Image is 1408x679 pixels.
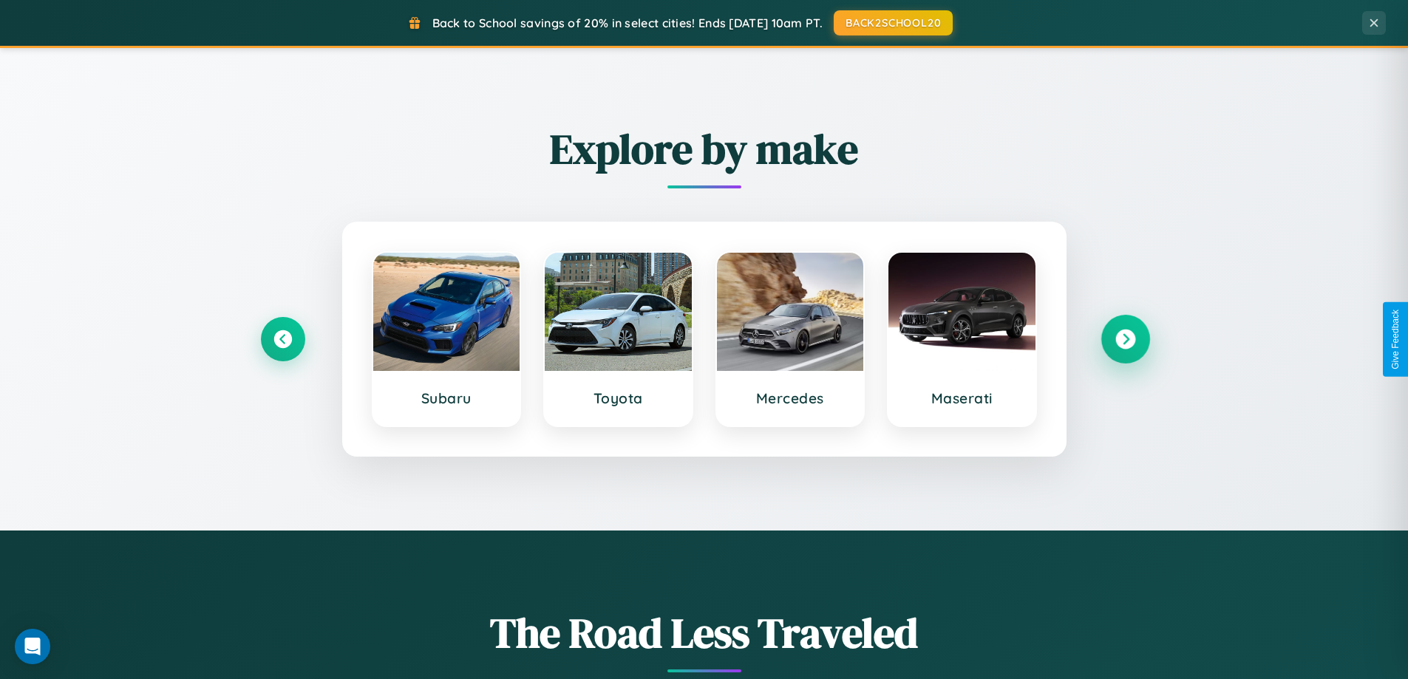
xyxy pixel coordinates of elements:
[15,629,50,664] div: Open Intercom Messenger
[1390,310,1401,369] div: Give Feedback
[432,16,823,30] span: Back to School savings of 20% in select cities! Ends [DATE] 10am PT.
[903,389,1021,407] h3: Maserati
[834,10,953,35] button: BACK2SCHOOL20
[388,389,506,407] h3: Subaru
[732,389,849,407] h3: Mercedes
[560,389,677,407] h3: Toyota
[261,120,1148,177] h2: Explore by make
[261,604,1148,661] h1: The Road Less Traveled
